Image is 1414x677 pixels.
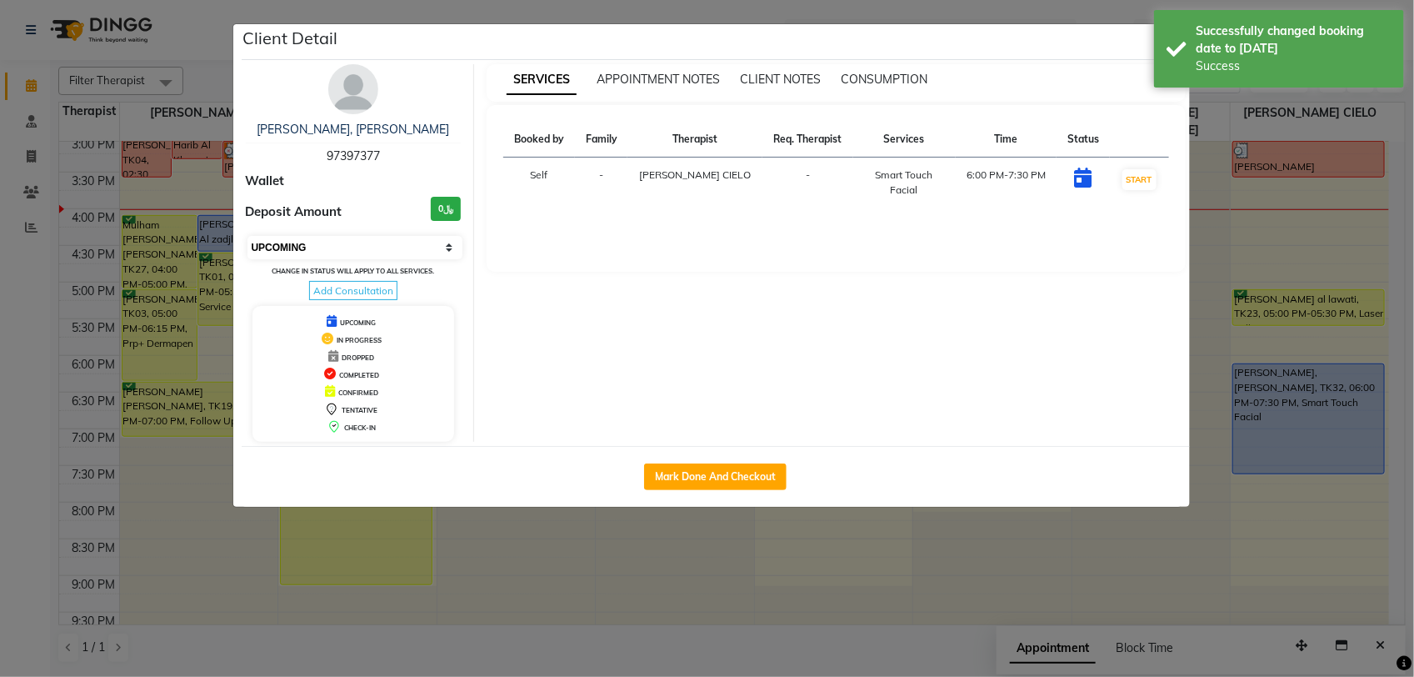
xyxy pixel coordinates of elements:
[627,122,762,158] th: Therapist
[853,122,956,158] th: Services
[243,26,338,51] h5: Client Detail
[431,197,461,221] h3: ﷼0
[328,64,378,114] img: avatar
[342,406,377,414] span: TENTATIVE
[272,267,434,275] small: Change in status will apply to all services.
[507,65,577,95] span: SERVICES
[644,464,787,490] button: Mark Done And Checkout
[597,72,720,87] span: APPOINTMENT NOTES
[257,122,449,137] a: [PERSON_NAME], [PERSON_NAME]
[338,389,378,397] span: CONFIRMED
[740,72,821,87] span: CLIENT NOTES
[1057,122,1109,158] th: Status
[1122,169,1157,190] button: START
[639,168,751,181] span: [PERSON_NAME] CIELO
[1196,23,1392,58] div: Successfully changed booking date to today
[327,148,380,163] span: 97397377
[956,158,1057,208] td: 6:00 PM-7:30 PM
[337,336,382,344] span: IN PROGRESS
[762,158,853,208] td: -
[841,72,927,87] span: CONSUMPTION
[503,122,575,158] th: Booked by
[575,158,627,208] td: -
[246,172,285,191] span: Wallet
[339,371,379,379] span: COMPLETED
[575,122,627,158] th: Family
[340,318,376,327] span: UPCOMING
[342,354,374,362] span: DROPPED
[344,424,376,432] span: CHECK-IN
[1196,58,1392,75] div: Success
[503,158,575,208] td: Self
[863,168,946,198] div: Smart Touch Facial
[956,122,1057,158] th: Time
[246,203,342,222] span: Deposit Amount
[762,122,853,158] th: Req. Therapist
[309,281,397,300] span: Add Consultation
